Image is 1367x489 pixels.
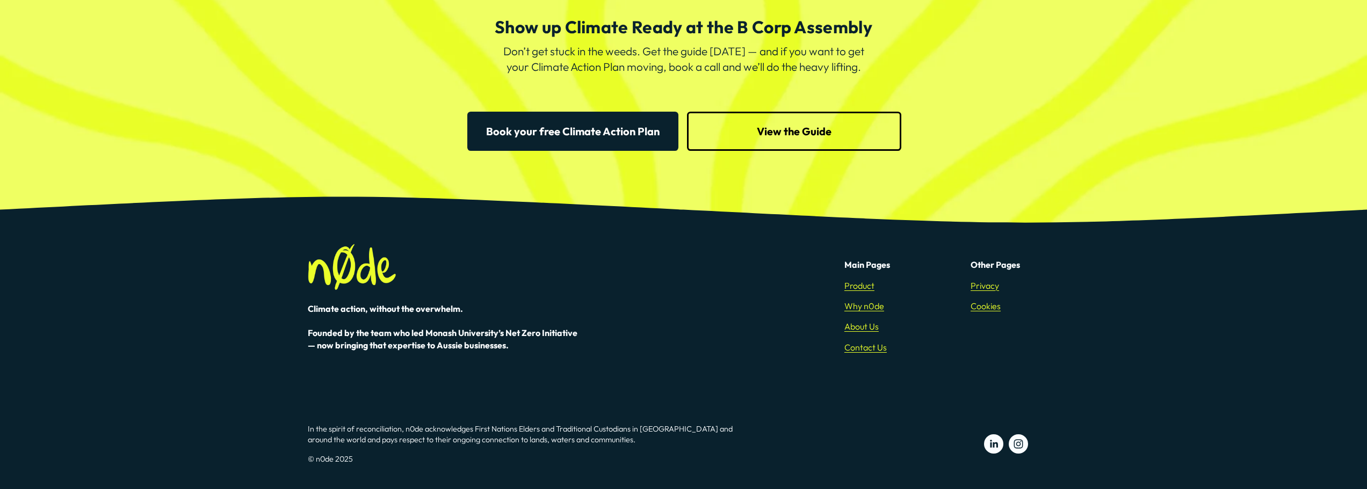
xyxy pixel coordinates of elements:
[1009,434,1028,454] a: Instagram
[971,259,1020,270] strong: Other Pages
[308,303,579,350] strong: Climate action, without the overwhelm. Founded by the team who led Monash University’s Net Zero I...
[467,112,678,151] a: Book your free Climate Action Plan
[466,17,902,37] h3: Show up Climate Ready at the B Corp Assembly
[844,320,879,332] a: About Us
[844,280,874,291] a: Product
[687,112,902,151] a: View the Guide
[844,300,884,312] a: Why n0de
[497,43,870,75] p: Don’t get stuck in the weeds. Get the guide [DATE] — and if you want to get your Climate Action P...
[984,434,1003,454] a: LinkedIn
[844,341,887,353] a: Contact Us
[844,259,890,270] strong: Main Pages
[971,280,999,291] a: Privacy
[971,300,1001,312] a: Cookies
[308,454,744,464] p: © n0de 2025
[308,424,744,445] p: In the spirit of reconciliation, n0de acknowledges First Nations Elders and Traditional Custodian...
